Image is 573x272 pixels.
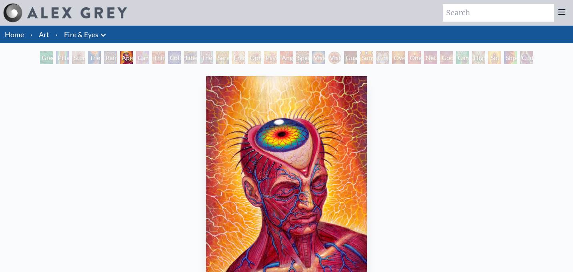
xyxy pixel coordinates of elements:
div: Spectral Lotus [296,51,309,64]
div: Cannafist [456,51,469,64]
a: Home [5,30,24,39]
div: Angel Skin [280,51,293,64]
div: Psychomicrograph of a Fractal Paisley Cherub Feather Tip [264,51,277,64]
div: Liberation Through Seeing [184,51,197,64]
div: Cuddle [520,51,533,64]
div: Study for the Great Turn [72,51,85,64]
input: Search [443,4,554,22]
div: Oversoul [392,51,405,64]
div: Seraphic Transport Docking on the Third Eye [216,51,229,64]
div: Green Hand [40,51,53,64]
div: Sunyata [360,51,373,64]
div: One [408,51,421,64]
a: Art [39,29,49,40]
div: Cosmic Elf [376,51,389,64]
a: Fire & Eyes [64,29,98,40]
div: Pillar of Awareness [56,51,69,64]
div: Third Eye Tears of Joy [152,51,165,64]
div: Sol Invictus [488,51,501,64]
div: Vision Crystal Tondo [328,51,341,64]
div: The Torch [88,51,101,64]
div: Vision Crystal [312,51,325,64]
div: Higher Vision [472,51,485,64]
div: The Seer [200,51,213,64]
div: Guardian of Infinite Vision [344,51,357,64]
li: · [27,26,36,43]
div: Aperture [120,51,133,64]
div: Shpongled [504,51,517,64]
div: Net of Being [424,51,437,64]
div: Rainbow Eye Ripple [104,51,117,64]
div: Ophanic Eyelash [248,51,261,64]
div: Fractal Eyes [232,51,245,64]
div: Godself [440,51,453,64]
li: · [52,26,61,43]
div: Cannabis Sutra [136,51,149,64]
div: Collective Vision [168,51,181,64]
